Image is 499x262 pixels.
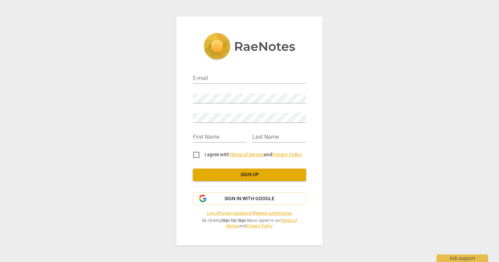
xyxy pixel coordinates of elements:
[272,152,302,157] a: Privacy Policy
[204,33,295,61] img: 5ac2273c67554f335776073100b6d88f.svg
[207,211,218,216] a: Log in
[205,152,302,157] span: I agree with and
[193,192,306,205] button: Sign in with Google
[193,169,306,181] button: Sign up
[254,211,292,216] a: Resend confirmation
[246,224,272,228] a: Privacy Policy
[219,211,253,216] a: Forgot password?
[229,152,264,157] a: Terms of Service
[198,171,301,178] span: Sign up
[437,254,488,262] div: Ask support
[193,210,306,216] span: | |
[224,195,275,202] span: Sign in with Google
[226,218,297,229] a: Terms of Service
[193,218,306,229] span: By clicking / you agree to our and .
[238,218,251,223] b: Sign In
[222,218,236,223] b: Sign Up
